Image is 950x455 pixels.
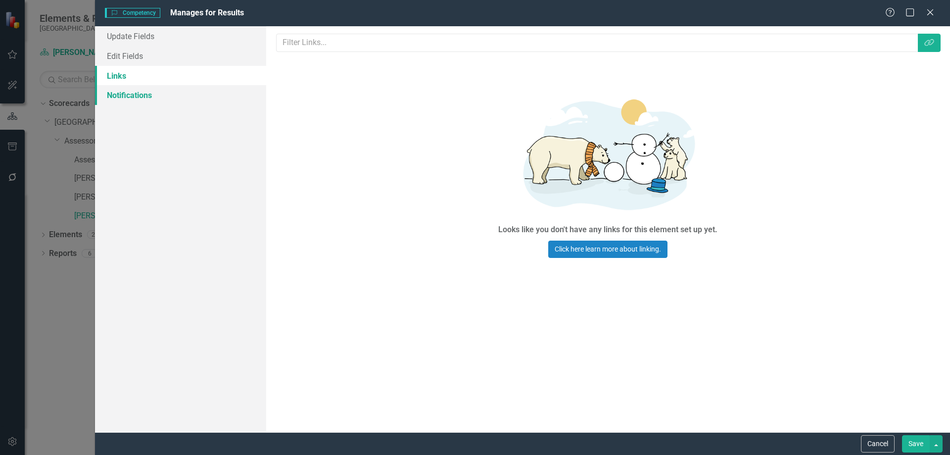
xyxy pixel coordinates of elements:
[95,66,266,86] a: Links
[276,34,919,52] input: Filter Links...
[902,435,930,453] button: Save
[498,224,717,236] div: Looks like you don't have any links for this element set up yet.
[861,435,895,453] button: Cancel
[95,46,266,66] a: Edit Fields
[105,8,160,18] span: Competency
[548,241,667,258] a: Click here learn more about linking.
[95,26,266,46] a: Update Fields
[460,86,757,222] img: Getting started
[95,85,266,105] a: Notifications
[170,8,244,17] span: Manages for Results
